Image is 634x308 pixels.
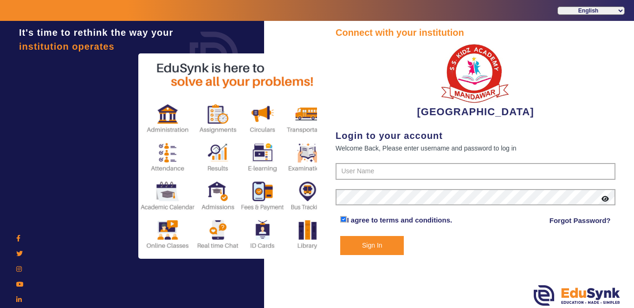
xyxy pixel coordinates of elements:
[336,143,615,154] div: Welcome Back, Please enter username and password to log in
[534,285,620,306] img: edusynk.png
[19,27,173,38] span: It's time to rethink the way your
[19,41,115,52] span: institution operates
[336,129,615,143] div: Login to your account
[179,21,249,91] img: login.png
[138,53,333,259] img: login2.png
[347,216,452,224] a: I agree to terms and conditions.
[336,163,615,180] input: User Name
[440,39,510,104] img: b9104f0a-387a-4379-b368-ffa933cda262
[336,26,615,39] div: Connect with your institution
[336,39,615,119] div: [GEOGRAPHIC_DATA]
[550,215,611,226] a: Forgot Password?
[340,236,404,255] button: Sign In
